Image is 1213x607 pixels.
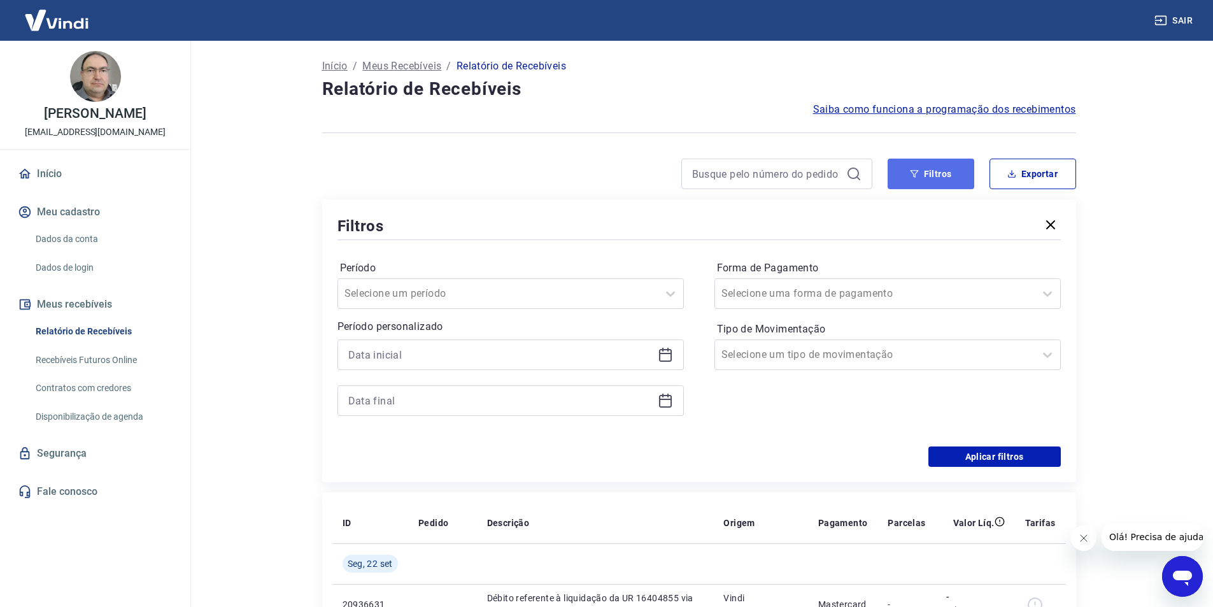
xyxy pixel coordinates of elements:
[1071,525,1096,551] iframe: Fechar mensagem
[343,517,351,529] p: ID
[8,9,107,19] span: Olá! Precisa de ajuda?
[15,160,175,188] a: Início
[15,478,175,506] a: Fale conosco
[340,261,681,276] label: Período
[15,1,98,39] img: Vindi
[348,391,653,410] input: Data final
[348,557,393,570] span: Seg, 22 set
[31,226,175,252] a: Dados da conta
[1152,9,1198,32] button: Sair
[322,76,1076,102] h4: Relatório de Recebíveis
[888,517,925,529] p: Parcelas
[888,159,974,189] button: Filtros
[337,216,385,236] h5: Filtros
[723,517,755,529] p: Origem
[31,375,175,401] a: Contratos com credores
[692,164,841,183] input: Busque pelo número do pedido
[31,318,175,345] a: Relatório de Recebíveis
[15,198,175,226] button: Meu cadastro
[990,159,1076,189] button: Exportar
[813,102,1076,117] a: Saiba como funciona a programação dos recebimentos
[353,59,357,74] p: /
[928,446,1061,467] button: Aplicar filtros
[44,107,146,120] p: [PERSON_NAME]
[31,404,175,430] a: Disponibilização de agenda
[1162,556,1203,597] iframe: Botão para abrir a janela de mensagens
[818,517,868,529] p: Pagamento
[717,322,1058,337] label: Tipo de Movimentação
[31,255,175,281] a: Dados de login
[348,345,653,364] input: Data inicial
[31,347,175,373] a: Recebíveis Futuros Online
[418,517,448,529] p: Pedido
[322,59,348,74] a: Início
[457,59,566,74] p: Relatório de Recebíveis
[953,517,995,529] p: Valor Líq.
[446,59,451,74] p: /
[1102,523,1203,551] iframe: Mensagem da empresa
[362,59,441,74] a: Meus Recebíveis
[15,290,175,318] button: Meus recebíveis
[15,439,175,468] a: Segurança
[487,517,530,529] p: Descrição
[337,319,684,334] p: Período personalizado
[1025,517,1056,529] p: Tarifas
[25,125,166,139] p: [EMAIL_ADDRESS][DOMAIN_NAME]
[717,261,1058,276] label: Forma de Pagamento
[70,51,121,102] img: 96c59b8f-ab16-4df5-a9fe-27ff86ee2052.jpeg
